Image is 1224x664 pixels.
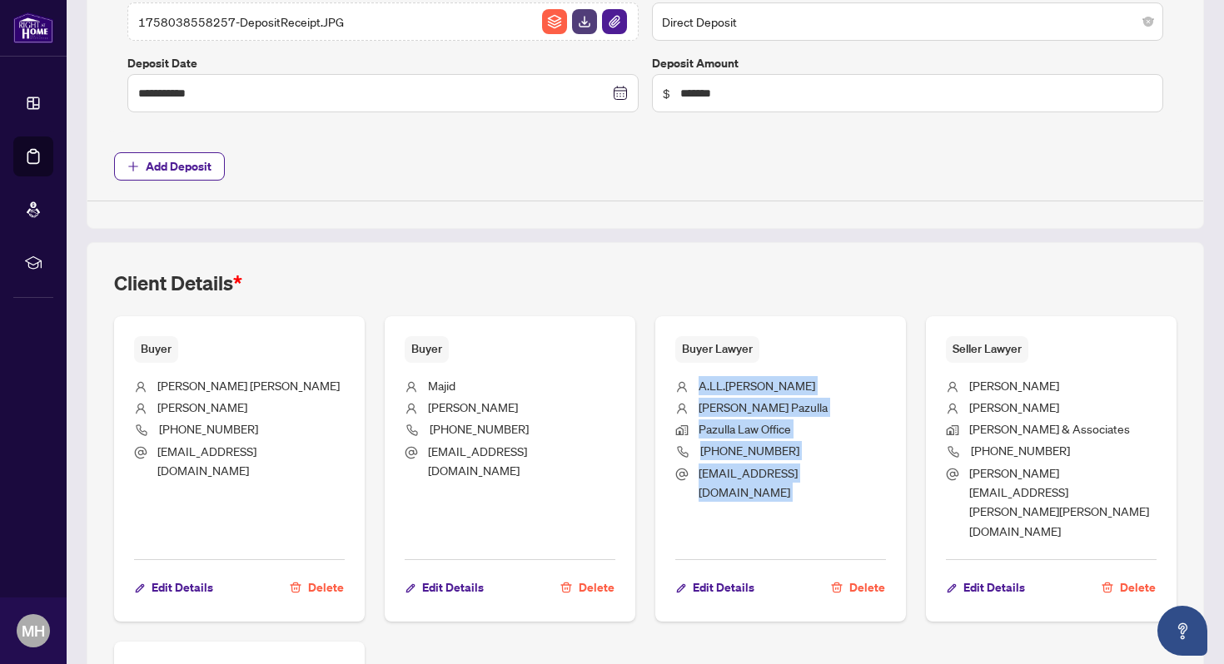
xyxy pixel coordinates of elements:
[830,573,886,602] button: Delete
[693,574,754,601] span: Edit Details
[22,619,45,642] span: MH
[1157,606,1207,656] button: Open asap
[675,336,759,362] span: Buyer Lawyer
[652,54,1163,72] label: Deposit Amount
[963,574,1025,601] span: Edit Details
[13,12,53,43] img: logo
[157,378,340,393] span: [PERSON_NAME] [PERSON_NAME]
[422,574,484,601] span: Edit Details
[601,8,628,35] button: File Attachement
[579,574,614,601] span: Delete
[289,573,345,602] button: Delete
[560,573,615,602] button: Delete
[428,378,455,393] span: Majid
[138,12,344,31] span: 1758038558257-DepositReceipt.JPG
[675,573,755,602] button: Edit Details
[127,54,639,72] label: Deposit Date
[114,152,225,181] button: Add Deposit
[699,421,791,436] span: Pazulla Law Office
[430,421,529,436] span: [PHONE_NUMBER]
[699,378,815,393] span: A.LL.[PERSON_NAME]
[663,84,670,102] span: $
[308,574,344,601] span: Delete
[127,161,139,172] span: plus
[1120,574,1156,601] span: Delete
[969,421,1130,436] span: [PERSON_NAME] & Associates
[428,399,518,414] span: [PERSON_NAME]
[849,574,885,601] span: Delete
[114,270,242,296] h2: Client Details
[969,465,1149,538] span: [PERSON_NAME][EMAIL_ADDRESS][PERSON_NAME][PERSON_NAME][DOMAIN_NAME]
[134,336,178,362] span: Buyer
[699,399,828,414] span: [PERSON_NAME] Pazulla
[602,9,627,34] img: File Attachement
[428,443,527,478] span: [EMAIL_ADDRESS][DOMAIN_NAME]
[571,8,598,35] button: File Download
[662,6,1153,37] span: Direct Deposit
[134,573,214,602] button: Edit Details
[157,443,256,478] span: [EMAIL_ADDRESS][DOMAIN_NAME]
[157,399,247,414] span: [PERSON_NAME]
[541,8,568,35] button: File Archive
[1101,573,1157,602] button: Delete
[152,574,213,601] span: Edit Details
[405,573,485,602] button: Edit Details
[969,378,1059,393] span: [PERSON_NAME]
[542,9,567,34] img: File Archive
[946,336,1028,362] span: Seller Lawyer
[146,153,211,180] span: Add Deposit
[969,399,1059,414] span: [PERSON_NAME]
[1143,17,1153,27] span: close-circle
[127,2,639,41] span: 1758038558257-DepositReceipt.JPGFile ArchiveFile DownloadFile Attachement
[700,443,799,458] span: [PHONE_NUMBER]
[971,443,1070,458] span: [PHONE_NUMBER]
[405,336,449,362] span: Buyer
[699,465,798,499] span: [EMAIL_ADDRESS][DOMAIN_NAME]
[572,9,597,34] img: File Download
[946,573,1026,602] button: Edit Details
[159,421,258,436] span: [PHONE_NUMBER]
